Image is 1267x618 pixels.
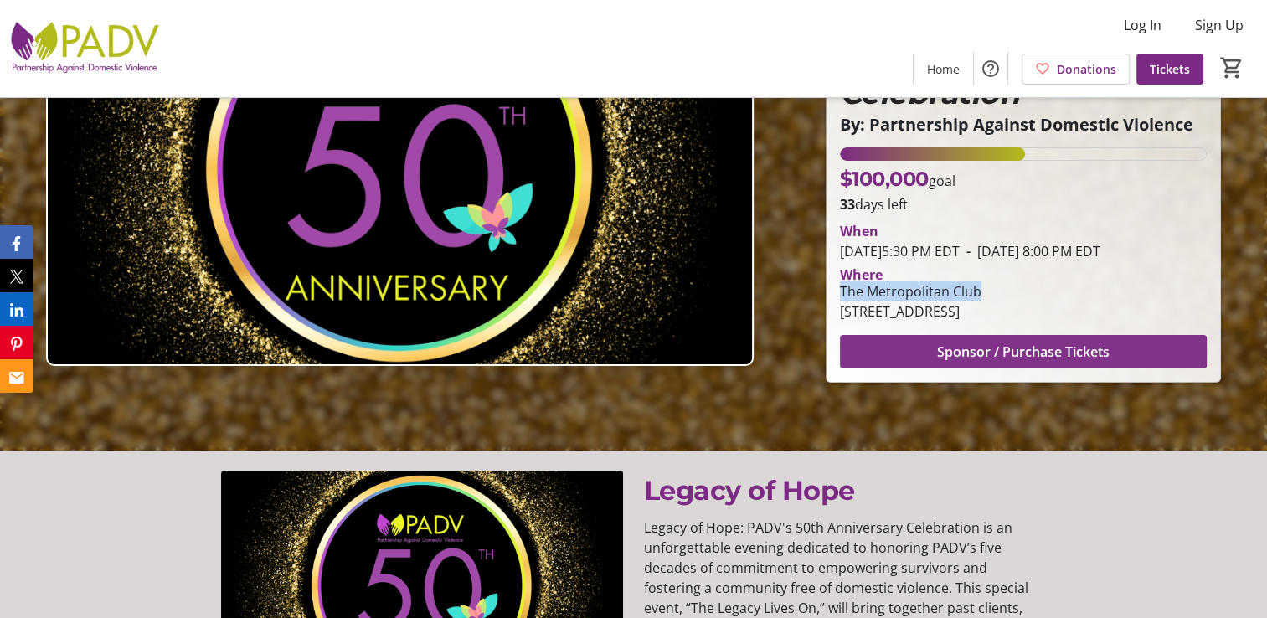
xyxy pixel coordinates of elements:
[840,147,1207,161] div: 50.5% of fundraising goal reached
[1124,15,1161,35] span: Log In
[1195,15,1244,35] span: Sign Up
[960,242,977,260] span: -
[840,281,981,301] div: The Metropolitan Club
[840,164,955,194] p: goal
[840,335,1207,368] button: Sponsor / Purchase Tickets
[840,29,1105,111] em: 50th Anniversary Celebration
[927,60,960,78] span: Home
[1150,60,1190,78] span: Tickets
[1182,12,1257,39] button: Sign Up
[840,195,855,214] span: 33
[840,268,883,281] div: Where
[10,7,159,90] img: Partnership Against Domestic Violence's Logo
[974,52,1007,85] button: Help
[840,242,960,260] span: [DATE] 5:30 PM EDT
[840,221,878,241] div: When
[1217,53,1247,83] button: Cart
[840,301,981,322] div: [STREET_ADDRESS]
[1057,60,1116,78] span: Donations
[840,167,929,191] span: $100,000
[840,116,1207,134] p: By: Partnership Against Domestic Violence
[840,194,1207,214] p: days left
[960,242,1100,260] span: [DATE] 8:00 PM EDT
[1110,12,1175,39] button: Log In
[914,54,973,85] a: Home
[1136,54,1203,85] a: Tickets
[937,342,1110,362] span: Sponsor / Purchase Tickets
[643,471,1045,511] p: Legacy of Hope
[1022,54,1130,85] a: Donations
